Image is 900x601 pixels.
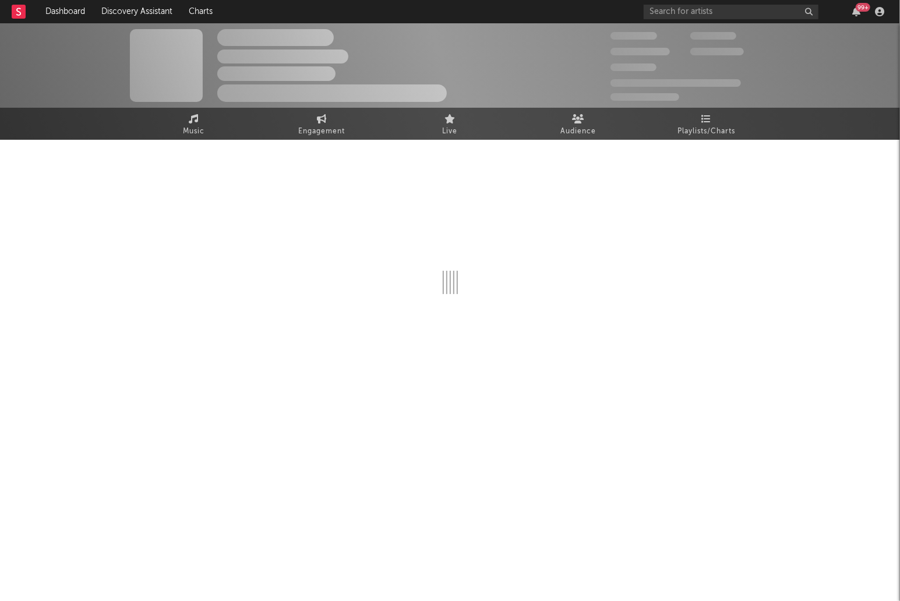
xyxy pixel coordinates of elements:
[677,125,735,139] span: Playlists/Charts
[690,48,744,55] span: 1,000,000
[560,125,596,139] span: Audience
[610,48,670,55] span: 50,000,000
[443,125,458,139] span: Live
[643,108,771,140] a: Playlists/Charts
[644,5,818,19] input: Search for artists
[690,32,736,40] span: 100,000
[610,79,741,87] span: 50,000,000 Monthly Listeners
[183,125,204,139] span: Music
[852,7,860,16] button: 99+
[514,108,643,140] a: Audience
[610,32,657,40] span: 300,000
[130,108,258,140] a: Music
[258,108,386,140] a: Engagement
[386,108,514,140] a: Live
[856,3,870,12] div: 99 +
[299,125,345,139] span: Engagement
[610,93,679,101] span: Jump Score: 85.0
[610,63,657,71] span: 100,000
